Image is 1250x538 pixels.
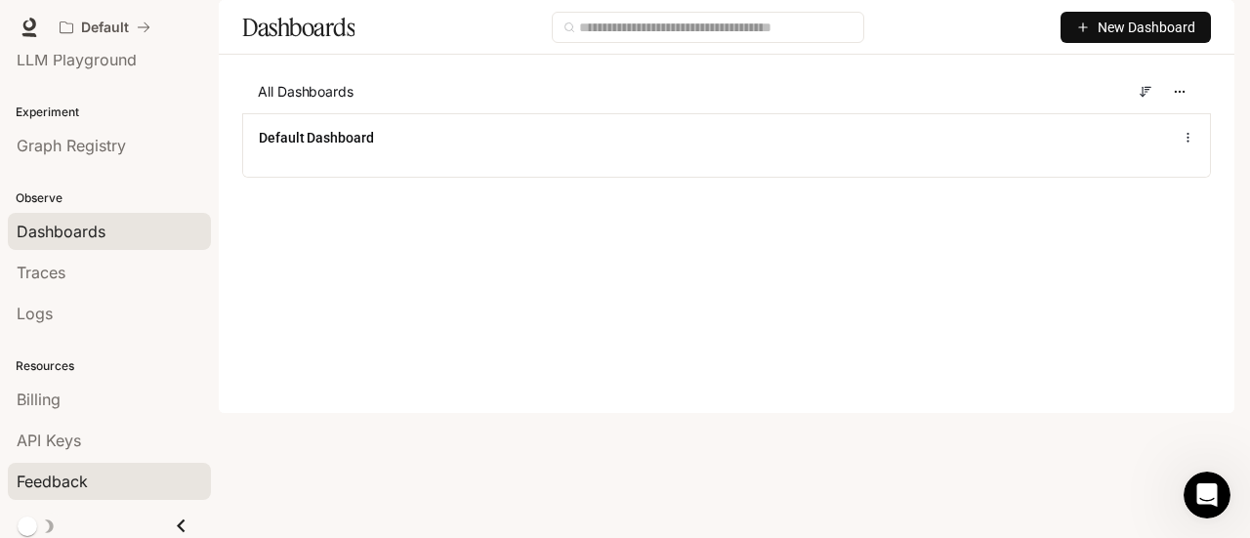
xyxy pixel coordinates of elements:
p: Default [81,20,129,36]
span: New Dashboard [1098,17,1195,38]
span: All Dashboards [258,82,354,102]
iframe: Intercom live chat [1184,472,1230,518]
button: All workspaces [51,8,159,47]
h1: Dashboards [242,8,354,47]
button: New Dashboard [1061,12,1211,43]
a: Default Dashboard [259,128,374,147]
